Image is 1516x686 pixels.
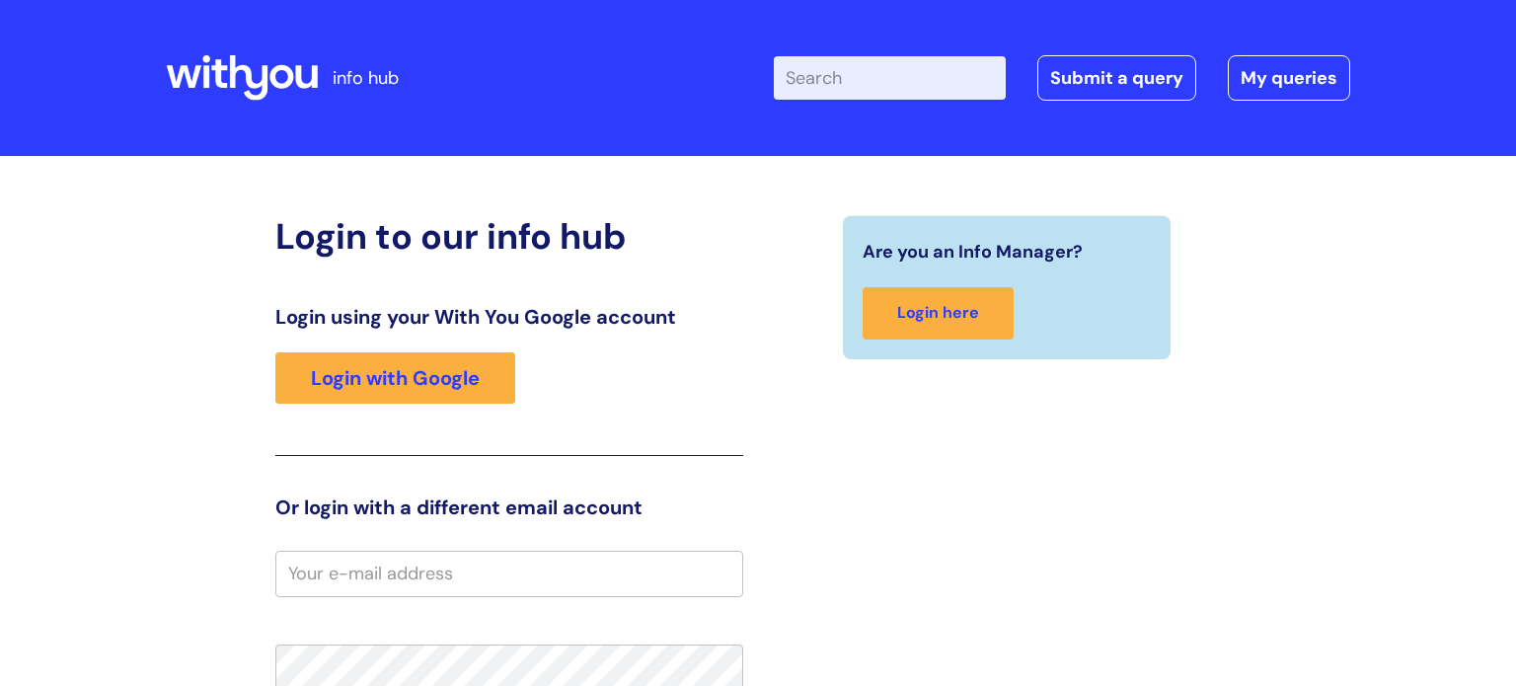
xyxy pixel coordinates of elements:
input: Search [774,56,1006,100]
a: My queries [1228,55,1350,101]
h3: Or login with a different email account [275,495,743,519]
p: info hub [333,62,399,94]
a: Login with Google [275,352,515,404]
span: Are you an Info Manager? [863,236,1083,267]
input: Your e-mail address [275,551,743,596]
a: Submit a query [1037,55,1196,101]
h2: Login to our info hub [275,215,743,258]
h3: Login using your With You Google account [275,305,743,329]
a: Login here [863,287,1014,340]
